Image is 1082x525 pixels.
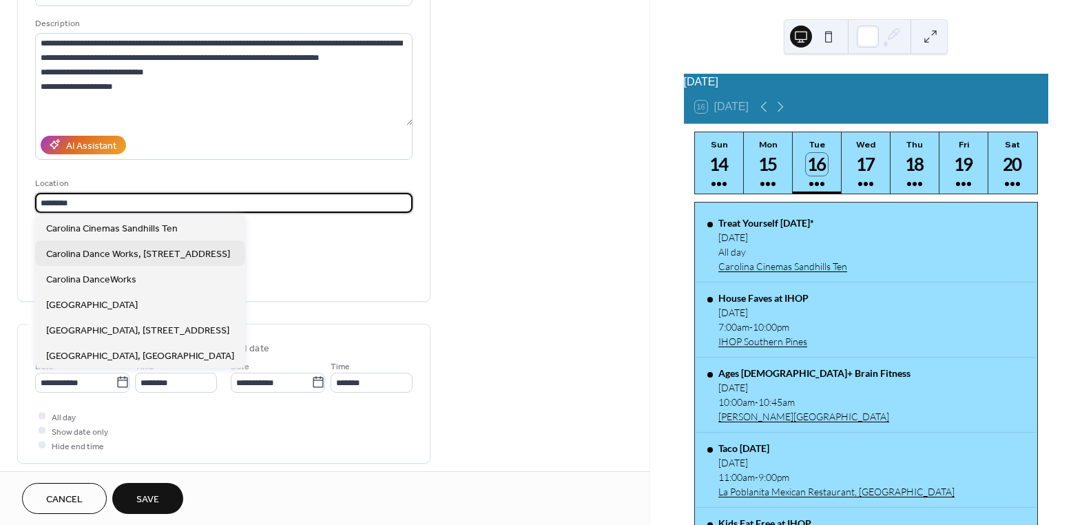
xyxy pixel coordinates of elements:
button: AI Assistant [41,136,126,154]
div: [DATE] [718,457,955,469]
div: 15 [757,153,780,176]
span: - [755,396,758,408]
button: Fri19 [939,132,988,194]
div: Description [35,17,410,31]
div: Thu [895,139,935,150]
div: [DATE] [718,382,911,393]
div: [DATE] [718,231,847,243]
span: Carolina Cinemas Sandhills Ten [46,221,178,236]
div: End date [231,342,269,356]
span: Carolina DanceWorks [46,272,136,287]
span: All day [52,410,76,424]
span: 10:00am [718,396,755,408]
span: [GEOGRAPHIC_DATA] [46,298,138,312]
button: Thu18 [891,132,939,194]
div: Sun [699,139,740,150]
div: 14 [708,153,731,176]
div: Tue [797,139,837,150]
a: La Poblanita Mexican Restaurant, [GEOGRAPHIC_DATA] [718,486,955,497]
div: 19 [953,153,975,176]
div: 16 [806,153,829,176]
span: Cancel [46,493,83,507]
span: Carolina Dance Works, [STREET_ADDRESS] [46,247,230,261]
span: Time [331,359,350,373]
span: 10:00pm [753,321,789,333]
div: 20 [1001,153,1024,176]
button: Sat20 [988,132,1037,194]
div: House Faves at IHOP [718,292,809,304]
span: Show date only [52,424,108,439]
div: Location [35,176,410,191]
button: Tue16 [793,132,842,194]
button: Save [112,483,183,514]
div: 17 [855,153,877,176]
span: - [755,471,758,483]
button: Sun14 [695,132,744,194]
span: [GEOGRAPHIC_DATA], [GEOGRAPHIC_DATA] [46,349,234,363]
div: Wed [846,139,886,150]
div: 18 [904,153,926,176]
div: AI Assistant [66,138,116,153]
div: Treat Yourself [DATE]* [718,217,847,229]
button: Mon15 [744,132,793,194]
span: Save [136,493,159,507]
span: 9:00pm [758,471,789,483]
span: [GEOGRAPHIC_DATA], [STREET_ADDRESS] [46,323,229,338]
a: [PERSON_NAME][GEOGRAPHIC_DATA] [718,411,911,422]
div: [DATE] [684,74,1048,90]
div: [DATE] [718,307,809,318]
div: Sat [992,139,1033,150]
span: 11:00am [718,471,755,483]
div: Ages [DEMOGRAPHIC_DATA]+ Brain Fitness [718,367,911,379]
a: Carolina Cinemas Sandhills Ten [718,260,847,272]
div: Mon [748,139,789,150]
div: Taco [DATE] [718,442,955,454]
div: All day [718,246,847,258]
span: 7:00am [718,321,749,333]
span: 10:45am [758,396,795,408]
span: Hide end time [52,439,104,453]
span: - [749,321,753,333]
button: Cancel [22,483,107,514]
button: Wed17 [842,132,891,194]
a: IHOP Southern Pines [718,336,809,347]
div: Fri [944,139,984,150]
